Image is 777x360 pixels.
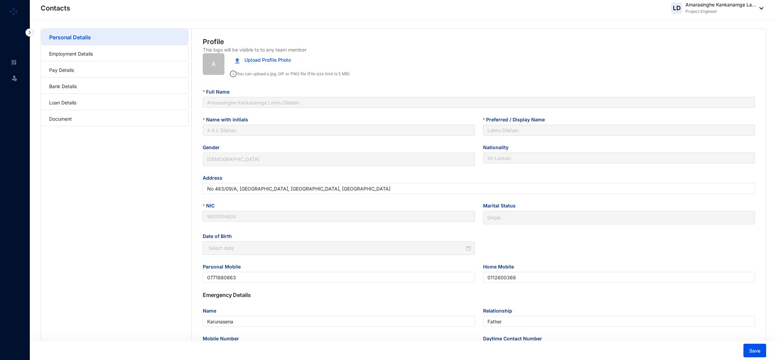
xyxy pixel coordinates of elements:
img: nav-icon-right.af6afadce00d159da59955279c43614e.svg [25,28,34,37]
label: Gender [203,144,224,151]
label: Preferred / Display Name [483,116,550,123]
p: You can upload a jpg, GIF or PNG file (File size limit is 5 MB). [230,68,351,77]
p: Project Engineer [685,8,756,15]
label: Full Name [203,88,234,96]
label: Nationality [483,144,513,151]
span: Save [749,347,760,354]
p: Emergency Details [203,291,755,299]
label: Name with initials [203,116,253,123]
button: Save [743,344,766,357]
span: LD [673,5,681,11]
label: Address [203,174,227,182]
input: Full Name [203,97,755,108]
label: Relationship [483,307,517,315]
input: Home Mobile [483,272,755,283]
img: leave-unselected.2934df6273408c3f84d9.svg [11,75,18,81]
img: dropdown-black.8e83cc76930a90b1a4fdb6d089b7bf3a.svg [756,7,763,9]
span: Single [487,213,751,223]
p: Contacts [41,3,70,13]
input: Address [203,183,755,194]
span: A [212,59,216,69]
input: Nationality [483,153,755,163]
p: Amarasinghe Kankanamge La... [685,1,756,8]
button: Upload Profile Photo [230,53,296,67]
li: Home [5,56,22,69]
label: Date of Birth [203,233,237,240]
label: NIC [203,202,219,209]
a: Pay Details [49,67,74,73]
input: Personal Mobile [203,272,475,283]
a: Loan Details [49,100,76,105]
input: Relationship [483,316,755,327]
a: Personal Details [49,34,91,41]
label: Home Mobile [483,263,519,271]
img: info.ad751165ce926853d1d36026adaaebbf.svg [230,71,237,77]
a: Employment Details [49,51,93,57]
p: Profile [203,37,224,46]
label: Personal Mobile [203,263,245,271]
a: Bank Details [49,83,77,89]
span: Male [207,154,471,164]
label: Marital Status [483,202,520,209]
input: Name [203,316,475,327]
input: Preferred / Display Name [483,125,755,136]
label: Daytime Contact Number [483,335,547,342]
input: Name with initials [203,125,475,136]
img: upload.c0f81fc875f389a06f631e1c6d8834da.svg [235,58,240,63]
a: Document [49,116,72,122]
input: NIC [203,211,475,222]
span: Upload Profile Photo [244,56,291,64]
img: home-unselected.a29eae3204392db15eaf.svg [11,59,17,65]
input: Date of Birth [208,244,464,252]
p: This logo will be visible to to any team member [203,46,306,53]
label: Name [203,307,221,315]
label: Mobile Number [203,335,244,342]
